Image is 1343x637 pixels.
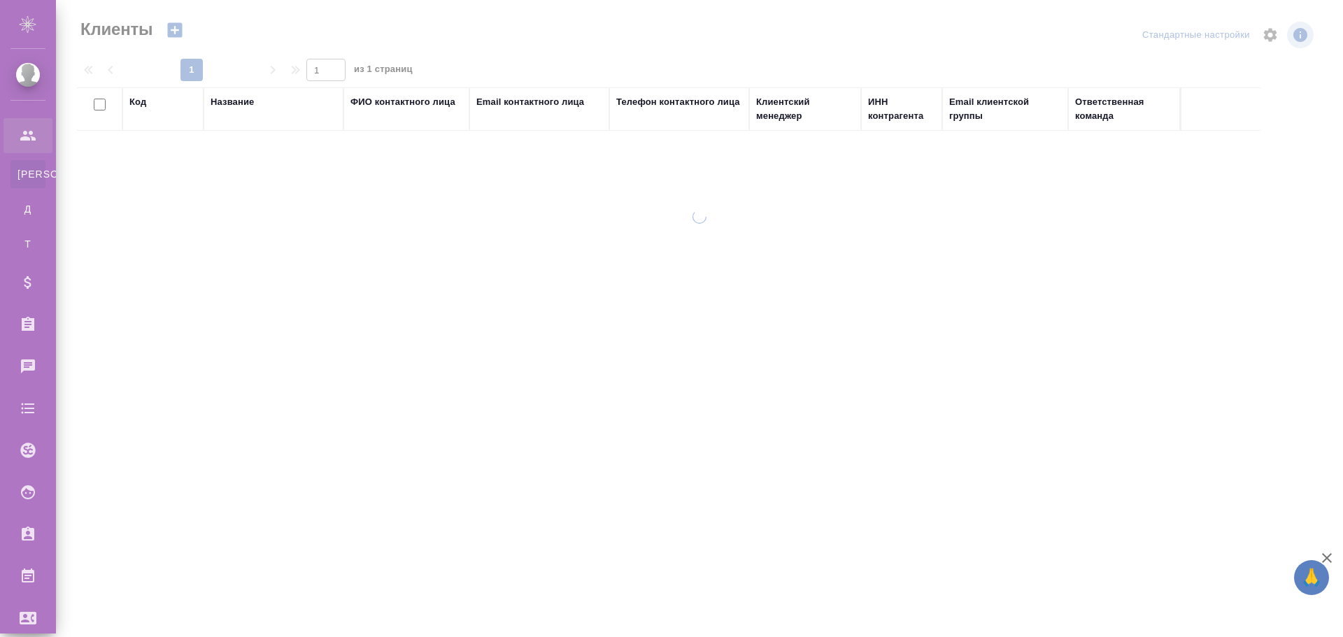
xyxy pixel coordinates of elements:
[129,95,146,109] div: Код
[616,95,740,109] div: Телефон контактного лица
[756,95,854,123] div: Клиентский менеджер
[10,195,45,223] a: Д
[10,230,45,258] a: Т
[476,95,584,109] div: Email контактного лица
[350,95,455,109] div: ФИО контактного лица
[1075,95,1173,123] div: Ответственная команда
[10,160,45,188] a: [PERSON_NAME]
[949,95,1061,123] div: Email клиентской группы
[17,202,38,216] span: Д
[1300,563,1323,592] span: 🙏
[868,95,935,123] div: ИНН контрагента
[17,167,38,181] span: [PERSON_NAME]
[17,237,38,251] span: Т
[1294,560,1329,595] button: 🙏
[211,95,254,109] div: Название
